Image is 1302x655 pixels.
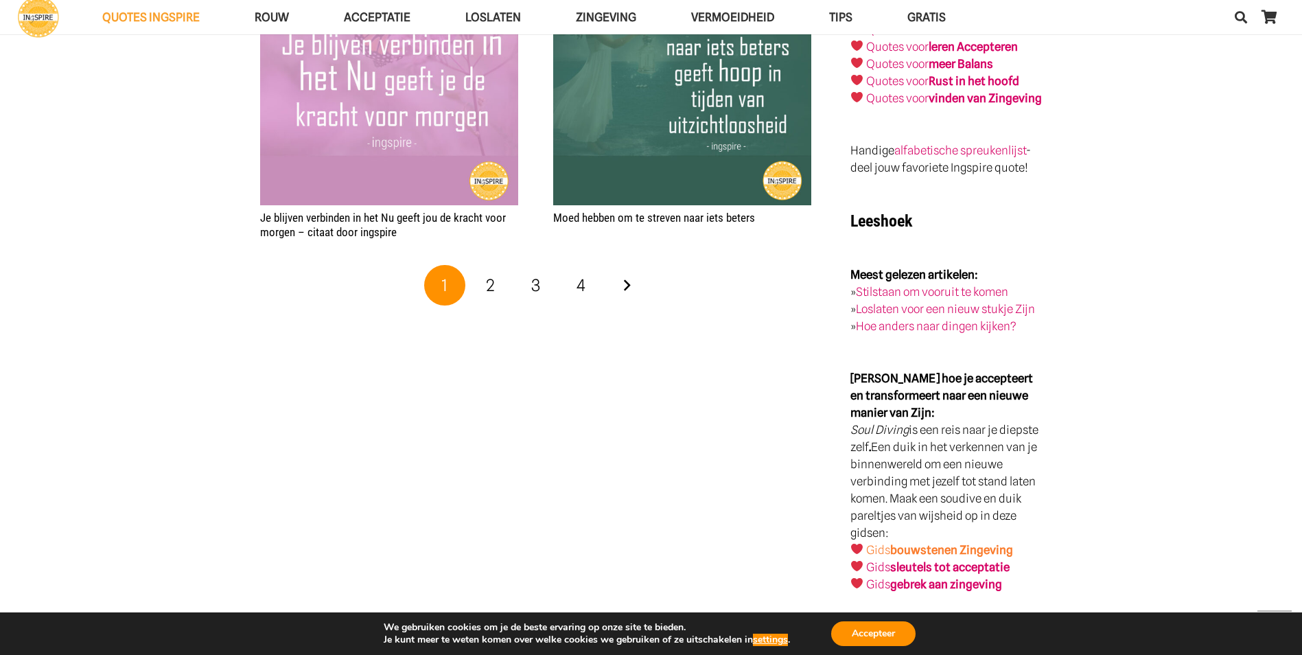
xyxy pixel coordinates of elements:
p: Handige - deel jouw favoriete Ingspire quote! [850,142,1042,176]
a: Moed hebben om te streven naar iets beters [553,211,755,225]
strong: sleutels tot acceptatie [890,560,1010,574]
em: Soul Diving [850,423,909,437]
span: 3 [531,275,540,295]
img: ❤ [851,74,863,86]
a: Quotes voormeer Balans [866,57,993,71]
strong: meer Balans [929,57,993,71]
span: VERMOEIDHEID [691,10,774,24]
p: Je kunt meer te weten komen over welke cookies we gebruiken of ze uitschakelen in . [384,634,790,646]
img: ❤ [851,543,863,555]
span: GRATIS [907,10,946,24]
span: TIPS [829,10,852,24]
a: Quotes voor [866,40,929,54]
strong: vinden van Zingeving [929,91,1042,105]
strong: [PERSON_NAME] hoe je accepteert en transformeert naar een nieuwe manier van Zijn: [850,371,1033,420]
a: Terug naar top [1257,610,1292,645]
a: Loslaten voor een nieuw stukje Zijn [856,302,1035,316]
img: ❤ [851,57,863,69]
strong: gebrek aan zingeving [890,577,1002,591]
a: Gidssleutels tot acceptatie [866,560,1010,574]
span: QUOTES INGSPIRE [102,10,200,24]
span: 1 [441,275,447,295]
a: Je blijven verbinden in het Nu geeft jou de kracht voor morgen – citaat door ingspire [260,211,506,238]
a: Hoe anders naar dingen kijken? [856,319,1016,333]
a: Gidsgebrek aan zingeving [866,577,1002,591]
a: Pagina 2 [469,265,511,306]
p: » » » [850,266,1042,335]
a: Quotes voorvinden van Zingeving [866,91,1042,105]
a: Quotes voorRust in het hoofd [866,74,1019,88]
strong: bouwstenen Zingeving [890,543,1013,557]
span: 2 [486,275,495,295]
button: Accepteer [831,621,916,646]
a: Gidsbouwstenen Zingeving [866,543,1013,557]
img: ❤ [851,91,863,103]
span: ROUW [255,10,289,24]
a: Stilstaan om vooruit te komen [856,285,1008,299]
span: Loslaten [465,10,521,24]
img: ❤ [851,560,863,572]
a: Pagina 4 [561,265,602,306]
span: 4 [577,275,585,295]
span: Zingeving [576,10,636,24]
a: alfabetische spreukenlijst [894,143,1026,157]
p: is een reis naar je diepste zelf Een duik in het verkennen van je binnenwereld om een nieuwe verb... [850,370,1042,593]
span: Acceptatie [344,10,410,24]
img: ❤ [851,577,863,589]
img: ❤ [851,40,863,51]
strong: Leeshoek [850,211,912,231]
a: leren Accepteren [929,40,1018,54]
strong: . [869,440,871,454]
a: Pagina 3 [515,265,557,306]
strong: Meest gelezen artikelen: [850,268,978,281]
button: settings [753,634,788,646]
strong: Rust in het hoofd [929,74,1019,88]
span: Pagina 1 [424,265,465,306]
p: We gebruiken cookies om je de beste ervaring op onze site te bieden. [384,621,790,634]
